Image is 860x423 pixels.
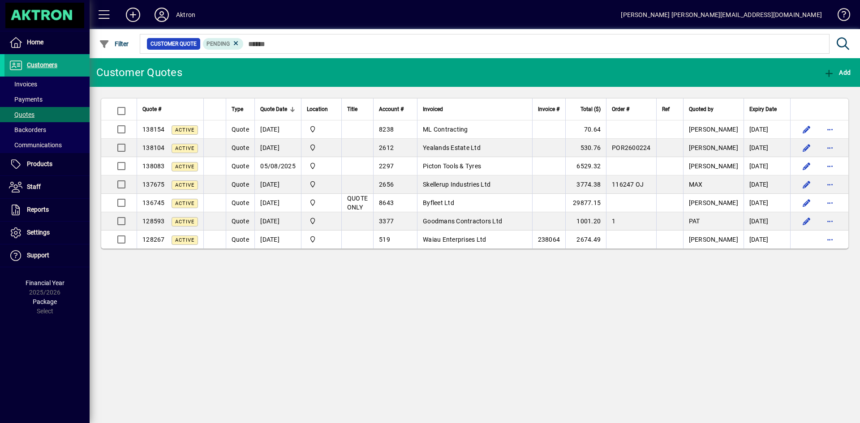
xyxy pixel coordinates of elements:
button: Edit [800,122,814,137]
button: More options [823,214,837,228]
div: Quote Date [260,104,296,114]
td: 238064 [532,231,566,248]
span: Products [27,160,52,167]
a: Staff [4,176,90,198]
div: Ref [662,104,678,114]
span: 2612 [379,144,394,151]
span: Package [33,298,57,305]
a: Support [4,244,90,267]
button: Edit [800,177,814,192]
td: [DATE] [254,175,301,194]
button: Add [821,64,853,81]
span: 8643 [379,199,394,206]
span: 136745 [142,199,165,206]
mat-chip: Pending Status: Pending [203,38,244,50]
span: Central [307,161,336,171]
td: 1001.20 [565,212,606,231]
span: Quote [232,144,249,151]
td: [DATE] [254,231,301,248]
span: Active [175,145,194,151]
span: Total ($) [580,104,601,114]
a: Invoices [4,77,90,92]
span: Filter [99,40,129,47]
span: Active [175,219,194,225]
div: Quote # [142,104,198,114]
div: Order # [612,104,651,114]
td: [DATE] [744,139,790,157]
span: Reports [27,206,49,213]
button: Edit [800,159,814,173]
span: MAX [689,181,703,188]
td: 2674.49 [565,231,606,248]
a: Backorders [4,122,90,137]
td: 530.76 [565,139,606,157]
span: Quoted by [689,104,714,114]
span: Quote Date [260,104,287,114]
a: Settings [4,222,90,244]
span: Customer Quote [150,39,197,48]
span: Quotes [9,111,34,118]
td: [DATE] [744,212,790,231]
button: Filter [97,36,131,52]
span: 128593 [142,218,165,225]
span: Central [307,179,336,189]
button: More options [823,196,837,210]
button: More options [823,122,837,137]
td: 3774.38 [565,175,606,194]
td: [DATE] [744,157,790,175]
td: [DATE] [744,175,790,194]
span: Customers [27,61,57,68]
span: Central [307,143,336,153]
span: [PERSON_NAME] [689,162,738,170]
span: Quote [232,162,249,170]
span: Quote [232,181,249,188]
button: More options [823,232,837,247]
button: Edit [800,141,814,155]
td: [DATE] [254,212,301,231]
span: Yealands Estate Ltd [423,144,481,151]
span: Ref [662,104,670,114]
a: Reports [4,199,90,221]
span: 1 [612,218,615,225]
button: Add [119,7,147,23]
span: Goodmans Contractors Ltd [423,218,502,225]
span: Type [232,104,243,114]
button: More options [823,141,837,155]
div: Invoiced [423,104,526,114]
button: Profile [147,7,176,23]
span: Picton Tools & Tyres [423,162,481,170]
span: Invoice # [538,104,559,114]
span: PAT [689,218,700,225]
a: Home [4,31,90,54]
div: Expiry Date [749,104,785,114]
div: [PERSON_NAME] [PERSON_NAME][EMAIL_ADDRESS][DOMAIN_NAME] [621,8,822,22]
span: 519 [379,236,390,243]
span: Central [307,124,336,134]
span: Quote # [142,104,161,114]
td: [DATE] [744,231,790,248]
span: Staff [27,183,41,190]
button: Edit [800,196,814,210]
span: Active [175,182,194,188]
span: Quote [232,199,249,206]
td: [DATE] [254,139,301,157]
a: Products [4,153,90,175]
button: More options [823,177,837,192]
button: More options [823,159,837,173]
span: [PERSON_NAME] [689,126,738,133]
span: Central [307,235,336,244]
span: Quote [232,126,249,133]
span: ML Contracting [423,126,468,133]
span: [PERSON_NAME] [689,144,738,151]
td: 29877.15 [565,194,606,212]
span: 128267 [142,236,165,243]
span: 2656 [379,181,394,188]
div: Quoted by [689,104,738,114]
a: Payments [4,92,90,107]
span: Home [27,38,43,46]
td: [DATE] [254,120,301,139]
span: Pending [206,41,230,47]
button: Edit [800,214,814,228]
span: Active [175,201,194,206]
td: [DATE] [254,194,301,212]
